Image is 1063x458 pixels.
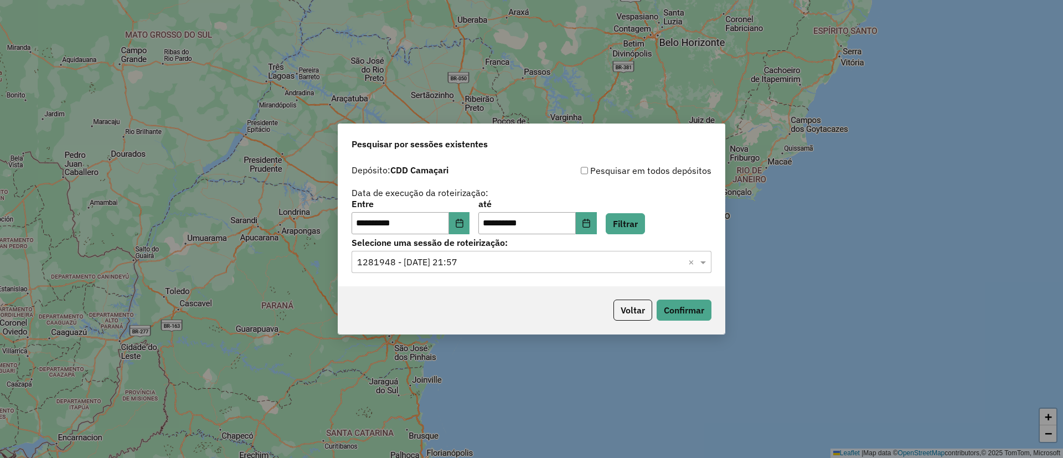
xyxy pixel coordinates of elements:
[657,300,711,321] button: Confirmar
[531,164,711,177] div: Pesquisar em todos depósitos
[576,212,597,234] button: Choose Date
[352,197,469,210] label: Entre
[613,300,652,321] button: Voltar
[390,164,448,176] strong: CDD Camaçari
[478,197,596,210] label: até
[688,255,698,269] span: Clear all
[606,213,645,234] button: Filtrar
[352,137,488,151] span: Pesquisar por sessões existentes
[352,186,488,199] label: Data de execução da roteirização:
[449,212,470,234] button: Choose Date
[352,163,448,177] label: Depósito:
[352,236,711,249] label: Selecione uma sessão de roteirização:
